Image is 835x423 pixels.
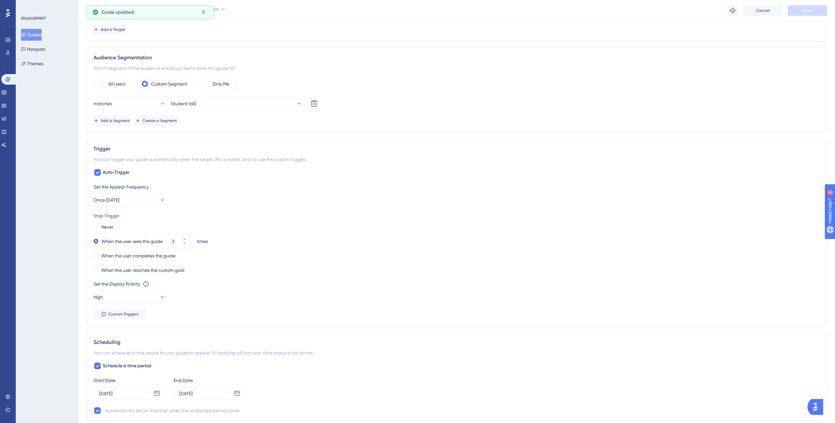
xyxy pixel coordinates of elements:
label: Never [101,223,114,231]
label: When the user reaches the custom goal [101,266,184,274]
button: matches [94,97,166,110]
div: ENGAGEMENT [21,16,46,21]
button: Hotspots [21,43,45,55]
button: Student (all) [171,97,302,110]
div: [DATE] [179,390,193,397]
button: Themes [21,58,43,70]
div: Trigger [94,145,820,153]
label: When the user sees the guide [101,237,163,245]
div: Set the Appear Frequency [94,183,820,191]
div: Stop Trigger [94,212,820,220]
div: Audience Segmentation [94,54,820,62]
button: Once [DATE] [94,193,166,207]
span: Add a Target [101,27,125,32]
span: Custom Triggers [108,312,138,317]
div: Which segment of the audience would you like to show this guide to? [94,64,820,72]
label: Only Me [213,80,229,88]
div: End Date [174,376,246,384]
iframe: UserGuiding AI Assistant Launcher [807,397,827,417]
div: Set the Display Priority [94,280,140,288]
div: times [197,237,208,245]
span: Create a Segment [142,118,177,123]
div: Scheduling [94,338,820,346]
span: Add a Segment [101,118,130,123]
span: Need Help? [15,2,41,10]
label: All Users [108,80,125,88]
button: Custom Triggers [94,309,146,319]
label: Custom Segment [151,80,187,88]
button: High [94,291,166,304]
span: Auto-Trigger [103,169,130,176]
span: Once [DATE] [94,196,119,204]
span: matches [94,100,112,108]
button: Add a Target [94,24,125,35]
span: Student (all) [171,100,196,108]
div: You can trigger your guide automatically when the target URL is visited, and/or use the custom tr... [94,155,820,163]
div: [DATE] [99,390,113,397]
button: Add a Segment [94,115,130,126]
span: Guide updated. [101,8,135,16]
button: Create a Segment [135,115,177,126]
span: Save [803,8,812,13]
label: When the user completes the guide [101,252,176,260]
button: Cancel [743,5,783,16]
div: 4 [46,3,48,9]
span: High [94,293,103,301]
div: Automatically set as “Inactive” when the scheduled period is over. [105,407,240,414]
div: You can schedule a time period for your guide to appear. Scheduling will not work if the status i... [94,349,820,357]
button: Save [788,5,827,16]
div: Start Date [94,376,166,384]
span: Cancel [756,8,770,13]
button: Guides [21,29,42,41]
span: Schedule a time period [103,362,151,370]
